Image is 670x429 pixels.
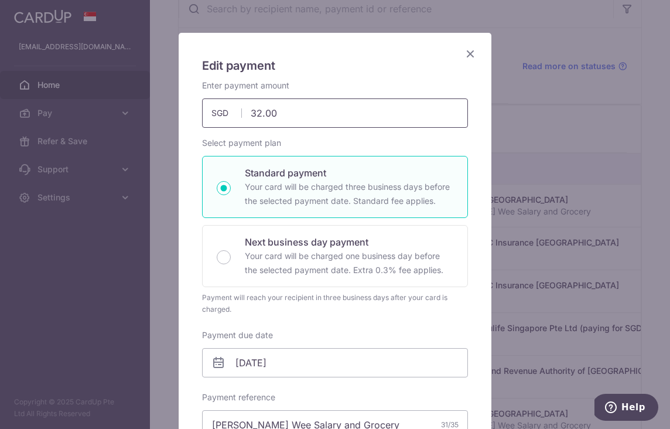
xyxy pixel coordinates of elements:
p: Standard payment [245,166,453,180]
label: Select payment plan [202,137,281,149]
p: Next business day payment [245,235,453,249]
div: Payment will reach your recipient in three business days after your card is charged. [202,292,468,315]
input: DD / MM / YYYY [202,348,468,377]
p: Your card will be charged one business day before the selected payment date. Extra 0.3% fee applies. [245,249,453,277]
button: Close [463,47,477,61]
label: Payment reference [202,391,275,403]
span: SGD [211,107,242,119]
h5: Edit payment [202,56,468,75]
label: Payment due date [202,329,273,341]
iframe: Opens a widget where you can find more information [594,394,658,423]
input: 0.00 [202,98,468,128]
p: Your card will be charged three business days before the selected payment date. Standard fee appl... [245,180,453,208]
label: Enter payment amount [202,80,289,91]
